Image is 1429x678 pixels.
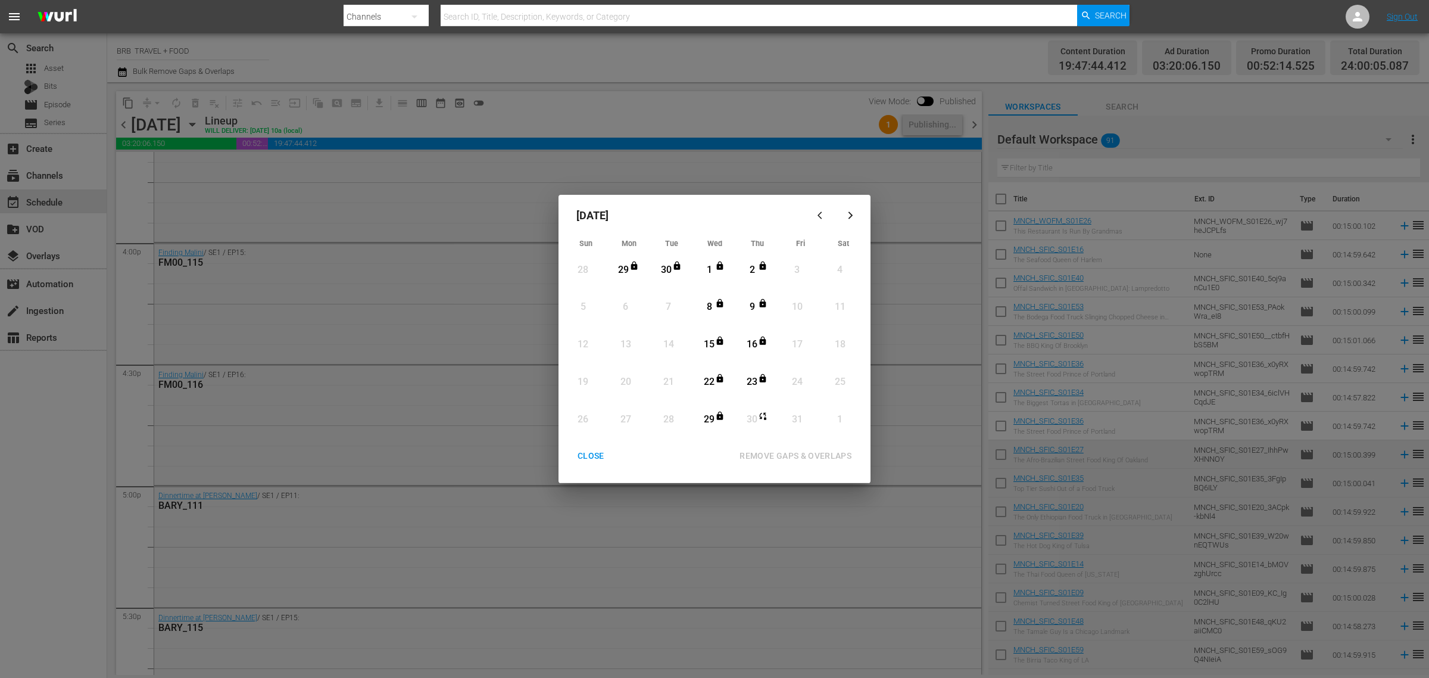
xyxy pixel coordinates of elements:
[576,263,591,277] div: 28
[564,235,865,439] div: Month View
[751,239,764,248] span: Thu
[838,239,849,248] span: Sat
[563,445,619,467] button: CLOSE
[576,413,591,427] div: 26
[618,413,633,427] div: 27
[832,375,847,389] div: 25
[665,239,678,248] span: Tue
[832,263,847,277] div: 4
[745,375,760,389] div: 23
[661,413,676,427] div: 28
[745,300,760,314] div: 9
[576,375,591,389] div: 19
[832,338,847,352] div: 18
[1095,5,1127,26] span: Search
[622,239,637,248] span: Mon
[745,338,760,352] div: 16
[616,263,631,277] div: 29
[661,338,676,352] div: 14
[790,300,804,314] div: 10
[659,263,674,277] div: 30
[707,239,722,248] span: Wed
[579,239,592,248] span: Sun
[618,300,633,314] div: 6
[1387,12,1418,21] a: Sign Out
[661,300,676,314] div: 7
[790,338,804,352] div: 17
[702,300,717,314] div: 8
[618,375,633,389] div: 20
[618,338,633,352] div: 13
[832,300,847,314] div: 11
[702,375,717,389] div: 22
[702,263,717,277] div: 1
[702,413,717,427] div: 29
[576,338,591,352] div: 12
[790,263,804,277] div: 3
[745,263,760,277] div: 2
[790,413,804,427] div: 31
[796,239,805,248] span: Fri
[29,3,86,31] img: ans4CAIJ8jUAAAAAAAAAAAAAAAAAAAAAAAAgQb4GAAAAAAAAAAAAAAAAAAAAAAAAJMjXAAAAAAAAAAAAAAAAAAAAAAAAgAT5G...
[745,413,760,427] div: 30
[790,375,804,389] div: 24
[832,413,847,427] div: 1
[661,375,676,389] div: 21
[7,10,21,24] span: menu
[564,201,807,229] div: [DATE]
[702,338,717,352] div: 15
[576,300,591,314] div: 5
[568,449,614,464] div: CLOSE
